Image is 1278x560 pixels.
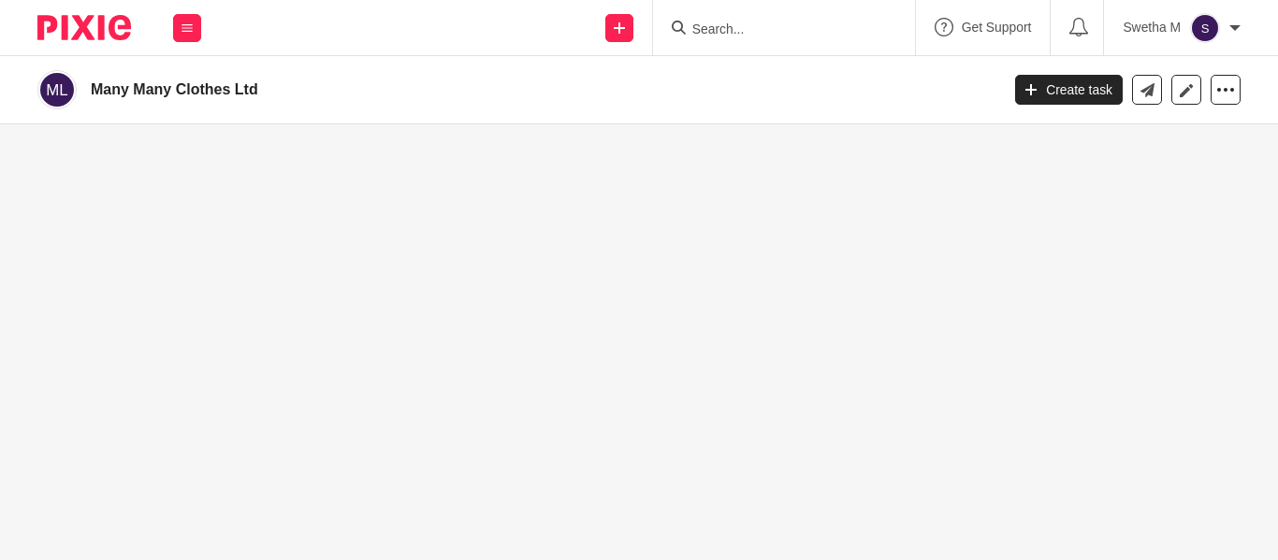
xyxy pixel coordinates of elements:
img: Pixie [37,15,131,40]
img: svg%3E [37,70,77,109]
p: Swetha M [1123,18,1181,36]
span: Get Support [959,21,1031,34]
input: Search [689,22,857,39]
a: Create task [1014,75,1123,105]
h2: Many Many Clothes Ltd [91,79,807,99]
img: svg%3E [1190,13,1220,43]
